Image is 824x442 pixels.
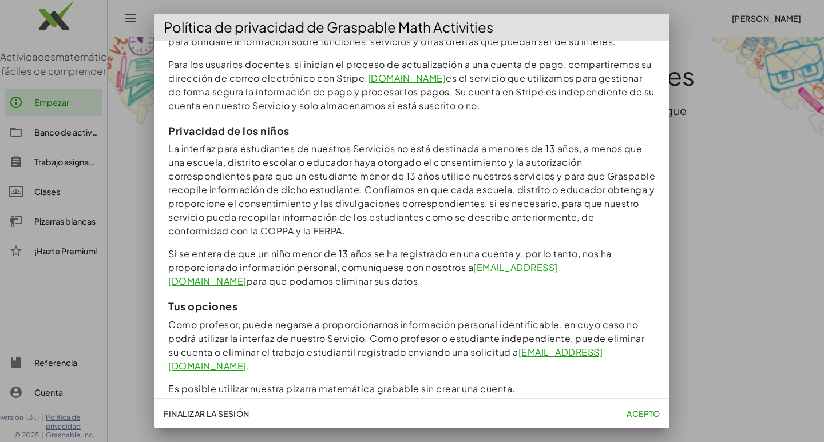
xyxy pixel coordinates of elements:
font: para que podamos eliminar sus datos. [247,275,421,287]
button: Acepto [622,403,665,424]
font: Como profesor, puede negarse a proporcionarnos información personal identificable, en cuyo caso n... [168,318,644,358]
font: En el caso de los usuarios docentes, podríamos usar su dirección de correo electrónico con fines ... [168,8,633,47]
button: Finalizar la sesión [159,403,254,424]
font: Privacidad de los niños [168,124,290,137]
font: Acepto [627,408,660,419]
font: Es posible utilizar nuestra pizarra matemática grabable sin crear una cuenta. [168,383,516,395]
font: Finalizar la sesión [164,408,249,419]
a: [EMAIL_ADDRESS][DOMAIN_NAME] [168,346,603,372]
font: Política de privacidad de Graspable Math Activities [164,18,493,35]
a: [DOMAIN_NAME] [368,72,446,84]
font: La interfaz para estudiantes de nuestros Servicios no está destinada a menores de 13 años, a meno... [168,142,655,237]
font: es el servicio que utilizamos para gestionar de forma segura la información de pago y procesar lo... [168,72,655,112]
font: Tus opciones [168,300,237,313]
font: . [247,360,250,372]
font: Para los usuarios docentes, si inician el proceso de actualización a una cuenta de pago, comparti... [168,58,652,84]
font: Si se entera de que un niño menor de 13 años se ha registrado en una cuenta y, por lo tanto, nos ... [168,248,612,273]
